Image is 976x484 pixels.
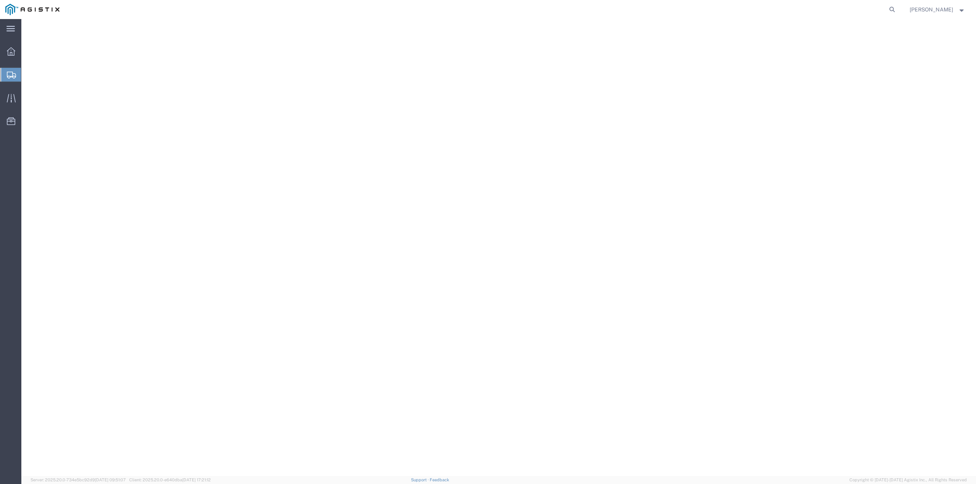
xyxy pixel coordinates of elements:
a: Support [411,478,430,482]
span: Client: 2025.20.0-e640dba [129,478,211,482]
span: Lisa Phan [910,5,953,14]
button: [PERSON_NAME] [909,5,966,14]
span: [DATE] 17:21:12 [182,478,211,482]
span: Copyright © [DATE]-[DATE] Agistix Inc., All Rights Reserved [849,477,967,483]
img: logo [5,4,59,15]
iframe: FS Legacy Container [21,19,976,476]
a: Feedback [430,478,449,482]
span: Server: 2025.20.0-734e5bc92d9 [30,478,126,482]
span: [DATE] 09:51:07 [95,478,126,482]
